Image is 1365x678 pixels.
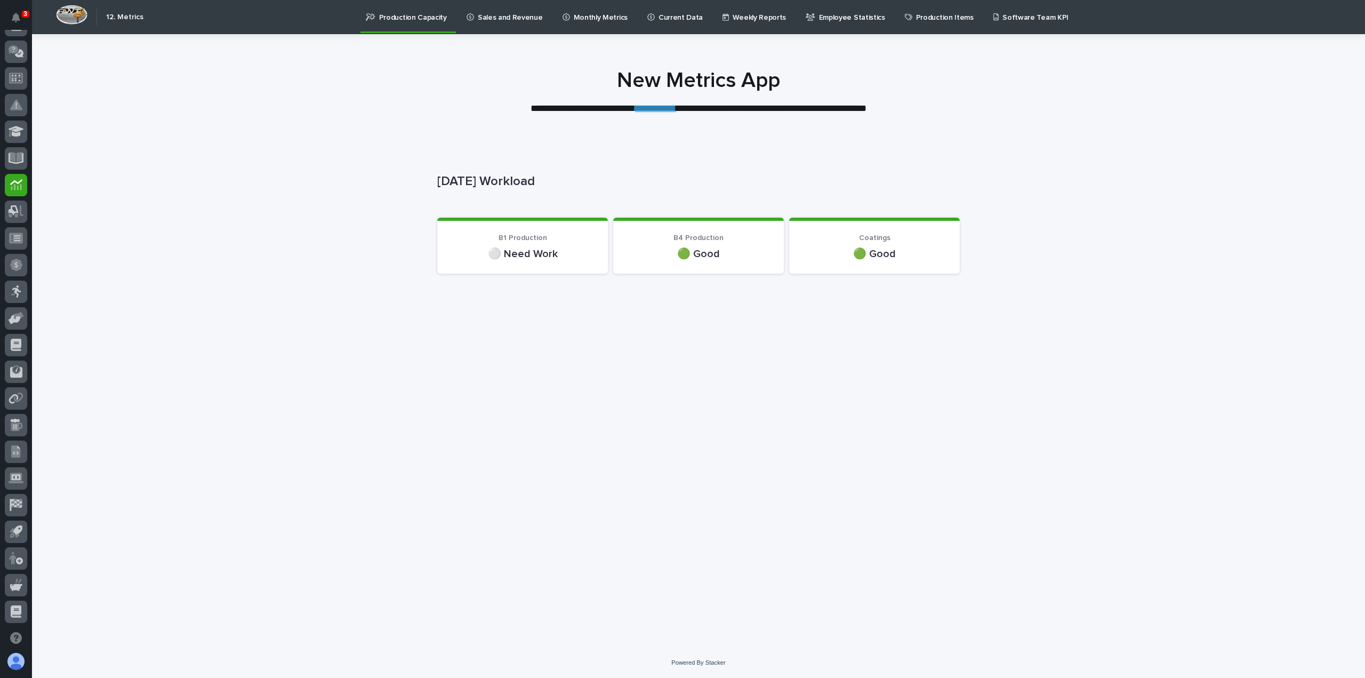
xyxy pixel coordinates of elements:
[11,42,194,59] p: Welcome 👋
[36,129,149,138] div: We're offline, we will be back soon!
[437,174,955,189] p: [DATE] Workload
[499,234,547,242] span: B1 Production
[13,13,27,30] div: Notifications3
[28,85,176,97] input: Clear
[181,122,194,134] button: Start new chat
[802,247,947,261] p: 🟢 Good
[21,171,58,182] span: Help Docs
[859,234,890,242] span: Coatings
[673,234,724,242] span: B4 Production
[106,197,129,205] span: Pylon
[5,627,27,649] button: Open support chat
[36,118,175,129] div: Start new chat
[75,197,129,205] a: Powered byPylon
[5,650,27,673] button: users-avatar
[11,172,19,181] div: 📖
[11,59,194,76] p: How can we help?
[626,247,771,261] p: 🟢 Good
[437,68,960,93] h1: New Metrics App
[106,13,143,22] h2: 12. Metrics
[6,167,62,186] a: 📖Help Docs
[23,10,27,18] p: 3
[11,118,30,138] img: 1736555164131-43832dd5-751b-4058-ba23-39d91318e5a0
[56,5,87,25] img: Workspace Logo
[5,6,27,29] button: Notifications
[450,247,595,261] p: ⚪ Need Work
[671,659,725,666] a: Powered By Stacker
[11,10,32,31] img: Stacker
